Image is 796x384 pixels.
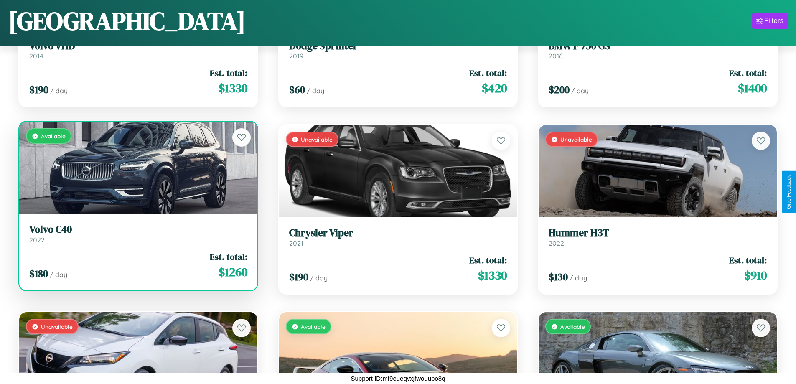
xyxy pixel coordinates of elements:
p: Support ID: mf9eueqvxjfwouubo8q [351,373,445,384]
h1: [GEOGRAPHIC_DATA] [8,4,246,38]
a: Dodge Sprinter2019 [289,40,507,61]
h3: Chrysler Viper [289,227,507,239]
span: $ 190 [29,83,48,97]
span: Unavailable [41,323,73,330]
span: / day [50,270,67,279]
span: Est. total: [729,67,767,79]
span: $ 1330 [219,80,247,97]
div: Give Feedback [786,175,792,209]
span: / day [50,86,68,95]
span: 2016 [549,52,563,60]
span: Est. total: [729,254,767,266]
span: / day [307,86,324,95]
span: $ 1400 [738,80,767,97]
span: / day [571,86,589,95]
span: 2019 [289,52,303,60]
span: $ 910 [744,267,767,284]
span: Est. total: [469,254,507,266]
span: / day [310,274,328,282]
span: / day [570,274,587,282]
span: $ 200 [549,83,570,97]
span: Unavailable [301,136,333,143]
span: 2021 [289,239,303,247]
a: Volvo VHD2014 [29,40,247,61]
span: $ 130 [549,270,568,284]
a: Volvo C402022 [29,224,247,244]
span: $ 1330 [478,267,507,284]
span: $ 60 [289,83,305,97]
span: Available [560,323,585,330]
span: 2014 [29,52,43,60]
span: Est. total: [210,67,247,79]
span: $ 420 [482,80,507,97]
h3: Volvo C40 [29,224,247,236]
span: $ 180 [29,267,48,280]
h3: Dodge Sprinter [289,40,507,52]
span: 2022 [29,236,45,244]
span: Est. total: [210,251,247,263]
div: Filters [764,17,783,25]
a: Chrysler Viper2021 [289,227,507,247]
span: $ 190 [289,270,308,284]
a: BMW F 750 GS2016 [549,40,767,61]
span: Available [41,132,66,140]
h3: Volvo VHD [29,40,247,52]
span: 2022 [549,239,564,247]
button: Filters [752,13,788,29]
h3: Hummer H3T [549,227,767,239]
a: Hummer H3T2022 [549,227,767,247]
h3: BMW F 750 GS [549,40,767,52]
span: $ 1260 [219,264,247,280]
span: Unavailable [560,136,592,143]
span: Available [301,323,326,330]
span: Est. total: [469,67,507,79]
